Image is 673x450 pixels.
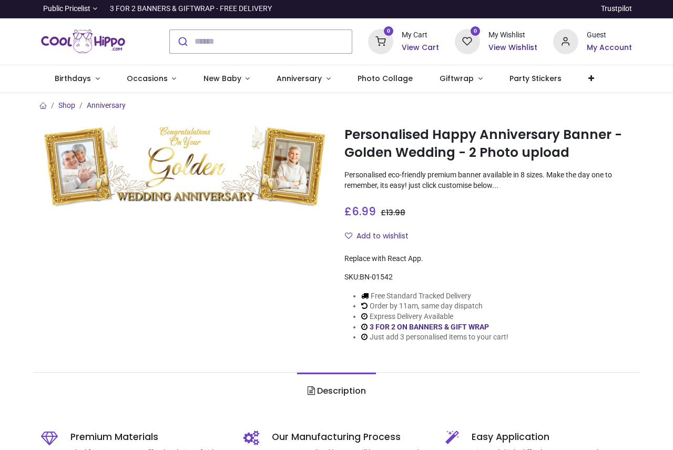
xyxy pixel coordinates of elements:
[41,124,329,210] img: Personalised Happy Anniversary Banner - Golden Wedding - 2 Photo upload
[263,65,344,93] a: Anniversary
[509,73,562,84] span: Party Stickers
[203,73,241,84] span: New Baby
[587,43,632,53] a: My Account
[43,4,90,14] span: Public Pricelist
[127,73,168,84] span: Occasions
[190,65,263,93] a: New Baby
[370,323,489,331] a: 3 FOR 2 ON BANNERS & GIFT WRAP
[297,373,375,409] a: Description
[601,4,632,14] a: Trustpilot
[344,272,632,283] div: SKU:
[344,254,632,264] div: Replace with React App.
[87,101,126,109] a: Anniversary
[344,227,417,245] button: Add to wishlistAdd to wishlist
[41,4,97,14] a: Public Pricelist
[360,273,393,281] span: BN-01542
[381,207,405,218] span: £
[41,65,113,93] a: Birthdays
[368,36,393,45] a: 0
[358,73,413,84] span: Photo Collage
[361,291,508,302] li: Free Standard Tracked Delivery
[110,4,272,14] div: 3 FOR 2 BANNERS & GIFTWRAP - FREE DELIVERY
[113,65,190,93] a: Occasions
[402,43,439,53] a: View Cart
[344,170,632,191] p: Personalised eco-friendly premium banner available in 8 sizes. Make the day one to remember, its ...
[344,204,376,219] span: £
[426,65,496,93] a: Giftwrap
[361,301,508,312] li: Order by 11am, same day dispatch
[440,73,474,84] span: Giftwrap
[352,204,376,219] span: 6.99
[455,36,480,45] a: 0
[402,30,439,41] div: My Cart
[471,26,481,36] sup: 0
[587,30,632,41] div: Guest
[345,232,352,239] i: Add to wishlist
[41,27,125,56] img: Cool Hippo
[386,207,405,218] span: 13.98
[41,27,125,56] a: Logo of Cool Hippo
[361,312,508,322] li: Express Delivery Available
[384,26,394,36] sup: 0
[272,431,430,444] h5: Our Manufacturing Process
[170,30,195,53] button: Submit
[344,126,632,162] h1: Personalised Happy Anniversary Banner - Golden Wedding - 2 Photo upload
[58,101,75,109] a: Shop
[70,431,227,444] h5: Premium Materials
[472,431,631,444] h5: Easy Application
[277,73,322,84] span: Anniversary
[55,73,91,84] span: Birthdays
[361,332,508,343] li: Just add 3 personalised items to your cart!
[488,30,537,41] div: My Wishlist
[488,43,537,53] a: View Wishlist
